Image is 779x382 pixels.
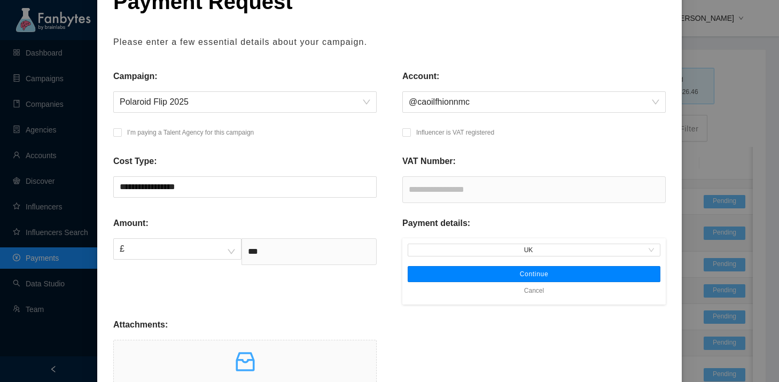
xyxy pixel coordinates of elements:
[402,155,456,168] p: VAT Number:
[402,217,470,230] p: Payment details:
[416,127,494,138] p: Influencer is VAT registered
[120,239,235,259] span: £
[120,92,370,112] span: Polaroid Flip 2025
[520,270,549,278] span: Continue
[412,244,656,256] span: UK
[113,155,157,168] p: Cost Type:
[113,70,158,83] p: Campaign:
[408,266,660,282] button: Continue
[524,285,544,296] span: Cancel
[409,92,659,112] span: @caoilfhionnmc
[113,36,666,49] p: Please enter a few essential details about your campaign.
[402,70,439,83] p: Account:
[113,217,149,230] p: Amount:
[516,282,552,299] button: Cancel
[232,349,258,375] span: inbox
[127,127,254,138] p: I’m paying a Talent Agency for this campaign
[113,318,168,331] p: Attachments:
